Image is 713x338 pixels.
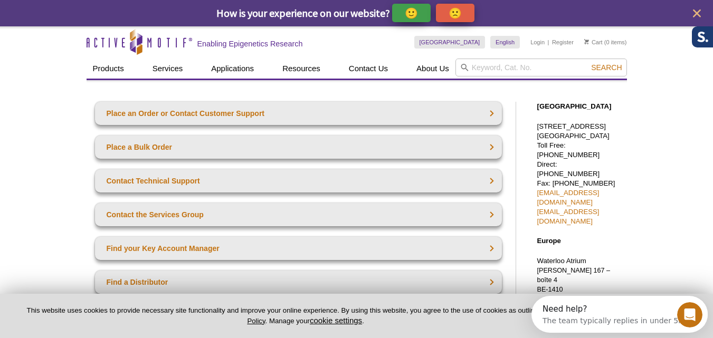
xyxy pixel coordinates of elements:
[4,4,185,33] div: Open Intercom Messenger
[11,17,154,28] div: The team typically replies in under 5m
[537,237,561,245] strong: Europe
[95,169,502,192] a: Contact Technical Support
[548,36,549,49] li: |
[677,302,702,327] iframe: Intercom live chat
[216,6,390,20] span: How is your experience on our website?
[95,203,502,226] a: Contact the Services Group
[537,122,622,226] p: [STREET_ADDRESS] [GEOGRAPHIC_DATA] Toll Free: [PHONE_NUMBER] Direct: [PHONE_NUMBER] Fax: [PHONE_N...
[537,102,612,110] strong: [GEOGRAPHIC_DATA]
[690,7,704,20] button: close
[537,208,600,225] a: [EMAIL_ADDRESS][DOMAIN_NAME]
[537,267,611,312] span: [PERSON_NAME] 167 – boîte 4 BE-1410 [GEOGRAPHIC_DATA], [GEOGRAPHIC_DATA]
[414,36,486,49] a: [GEOGRAPHIC_DATA]
[531,296,708,333] iframe: Intercom live chat discovery launcher
[95,102,502,125] a: Place an Order or Contact Customer Support
[247,306,584,324] a: Privacy Policy
[405,6,418,20] p: 🙂
[552,38,574,46] a: Register
[95,136,502,159] a: Place a Bulk Order
[17,306,594,326] p: This website uses cookies to provide necessary site functionality and improve your online experie...
[197,39,303,49] h2: Enabling Epigenetics Research
[588,63,625,72] button: Search
[410,59,455,79] a: About Us
[584,38,603,46] a: Cart
[591,63,622,72] span: Search
[95,237,502,260] a: Find your Key Account Manager
[205,59,260,79] a: Applications
[343,59,394,79] a: Contact Us
[87,59,130,79] a: Products
[530,38,545,46] a: Login
[11,9,154,17] div: Need help?
[146,59,189,79] a: Services
[537,189,600,206] a: [EMAIL_ADDRESS][DOMAIN_NAME]
[310,316,362,325] button: cookie settings
[449,6,462,20] p: 🙁
[276,59,327,79] a: Resources
[584,39,589,44] img: Your Cart
[455,59,627,76] input: Keyword, Cat. No.
[95,271,502,294] a: Find a Distributor
[584,36,627,49] li: (0 items)
[490,36,520,49] a: English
